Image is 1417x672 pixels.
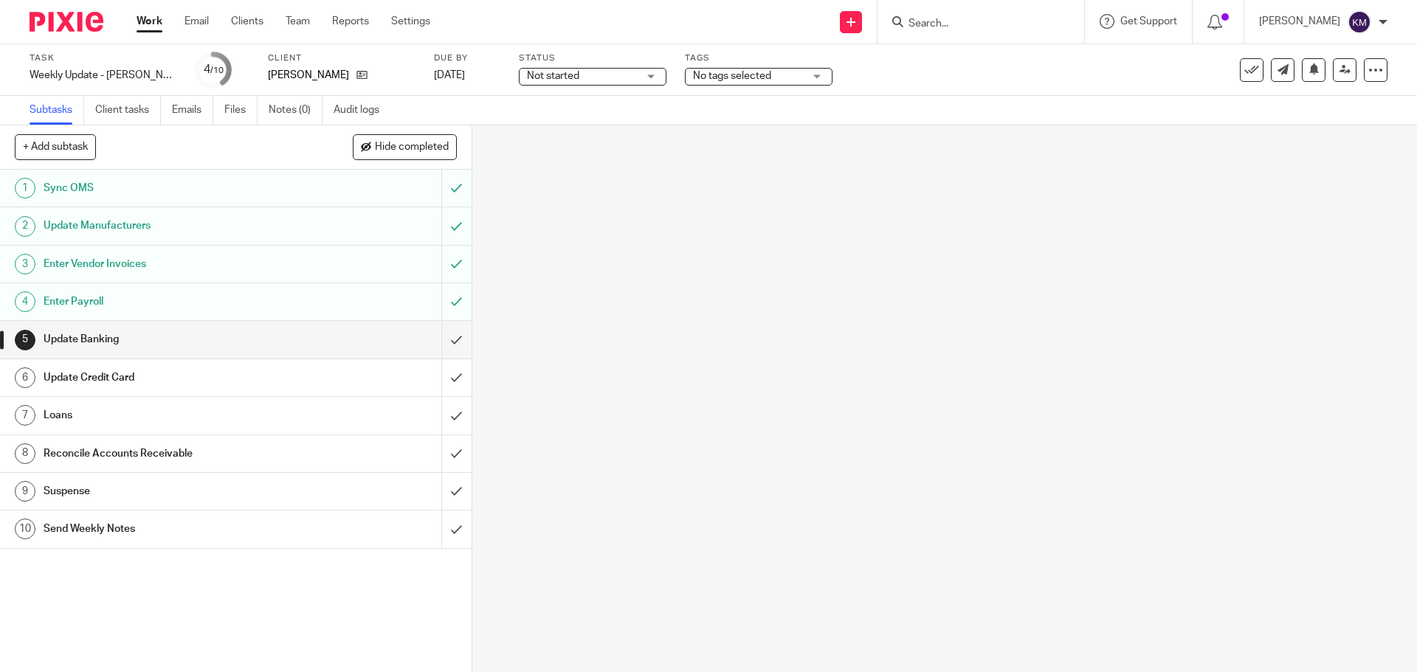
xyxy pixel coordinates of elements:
[15,519,35,539] div: 10
[224,96,258,125] a: Files
[30,52,177,64] label: Task
[268,52,416,64] label: Client
[441,359,472,396] div: Mark as done
[231,14,263,29] a: Clients
[693,71,771,81] span: No tags selected
[30,12,103,32] img: Pixie
[1271,58,1294,82] a: Send new email to Frymark, Shannon
[44,253,299,275] h1: Enter Vendor Invoices
[441,207,472,244] div: Mark as to do
[15,405,35,426] div: 7
[30,68,177,83] div: Weekly Update - [PERSON_NAME]
[356,69,368,80] i: Open client page
[95,96,161,125] a: Client tasks
[15,254,35,274] div: 3
[907,18,1040,31] input: Search
[441,473,472,510] div: Mark as done
[1259,14,1340,29] p: [PERSON_NAME]
[441,435,472,472] div: Mark as done
[44,215,299,237] h1: Update Manufacturers
[30,68,177,83] div: Weekly Update - Frymark
[269,96,323,125] a: Notes (0)
[30,96,84,125] a: Subtasks
[44,480,299,502] h1: Suspense
[527,71,579,81] span: Not started
[185,14,209,29] a: Email
[15,481,35,502] div: 9
[268,68,349,83] span: Frymark, Shannon
[375,142,449,153] span: Hide completed
[1348,10,1371,34] img: svg%3E
[1333,58,1356,82] a: Reassign task
[172,96,213,125] a: Emails
[137,14,162,29] a: Work
[210,66,224,75] small: /10
[332,14,369,29] a: Reports
[15,367,35,388] div: 6
[15,291,35,312] div: 4
[44,443,299,465] h1: Reconcile Accounts Receivable
[1302,58,1325,82] button: Snooze task
[15,443,35,464] div: 8
[15,134,96,159] button: + Add subtask
[334,96,390,125] a: Audit logs
[204,61,224,78] div: 4
[44,518,299,540] h1: Send Weekly Notes
[44,328,299,350] h1: Update Banking
[441,283,472,320] div: Mark as to do
[268,68,349,83] p: [PERSON_NAME]
[44,291,299,313] h1: Enter Payroll
[441,246,472,283] div: Mark as to do
[434,70,465,80] span: [DATE]
[44,404,299,426] h1: Loans
[15,216,35,237] div: 2
[519,52,666,64] label: Status
[685,52,832,64] label: Tags
[286,14,310,29] a: Team
[353,134,457,159] button: Hide completed
[441,510,472,547] div: Mark as done
[44,367,299,389] h1: Update Credit Card
[441,170,472,207] div: Mark as to do
[391,14,430,29] a: Settings
[441,321,472,358] div: Mark as done
[1120,16,1177,27] span: Get Support
[15,330,35,350] div: 5
[44,177,299,199] h1: Sync OMS
[434,52,500,64] label: Due by
[15,178,35,198] div: 1
[441,397,472,434] div: Mark as done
